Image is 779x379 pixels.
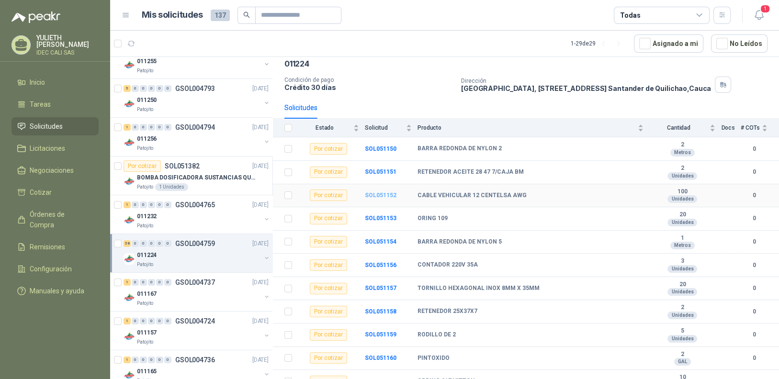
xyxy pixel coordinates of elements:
div: Por cotizar [124,160,161,172]
div: 0 [140,85,147,92]
a: SOL051152 [365,192,396,199]
a: Solicitudes [11,117,99,135]
a: Configuración [11,260,99,278]
p: Patojito [137,300,153,307]
p: 011157 [137,328,157,337]
div: Por cotizar [310,189,347,201]
div: Por cotizar [310,329,347,341]
span: Manuales y ayuda [30,286,84,296]
div: 0 [156,357,163,363]
div: 0 [156,240,163,247]
div: 0 [140,279,147,286]
img: Company Logo [124,253,135,265]
b: SOL051154 [365,238,396,245]
p: [DATE] [252,123,269,132]
span: Estado [298,124,351,131]
div: 0 [164,201,171,208]
a: SOL051150 [365,145,396,152]
div: 0 [132,240,139,247]
p: 011250 [137,96,157,105]
div: 0 [156,279,163,286]
b: 2 [649,141,715,149]
p: 011232 [137,212,157,221]
a: 1 0 0 0 0 0 GSOL004765[DATE] Company Logo011232Patojito [124,199,271,230]
a: Órdenes de Compra [11,205,99,234]
div: 0 [148,124,155,131]
div: 0 [164,240,171,247]
b: 100 [649,188,715,196]
a: SOL051153 [365,215,396,222]
b: 1 [649,234,715,242]
p: [DATE] [252,317,269,326]
b: CABLE VEHICULAR 12 CENTELSA AWG [418,192,527,200]
b: 0 [741,145,768,154]
img: Company Logo [124,137,135,148]
b: RODILLO DE 2 [418,331,456,339]
p: Patojito [137,222,153,230]
b: 0 [741,354,768,363]
b: SOL051160 [365,355,396,361]
p: YULIETH [PERSON_NAME] [36,34,99,48]
b: TORNILLO HEXAGONAL INOX 8MM X 35MM [418,285,540,292]
img: Company Logo [124,331,135,342]
a: SOL051158 [365,308,396,315]
button: Asignado a mi [634,34,703,53]
img: Company Logo [124,59,135,71]
p: 011167 [137,290,157,299]
p: Crédito 30 días [284,83,453,91]
div: Solicitudes [284,102,317,113]
b: 0 [741,237,768,246]
b: BARRA REDONDA DE NYLON 5 [418,238,502,246]
a: Licitaciones [11,139,99,157]
b: 2 [649,351,715,358]
div: 0 [164,85,171,92]
div: 58 [124,240,131,247]
b: CONTADOR 220V 35A [418,261,478,269]
b: 2 [649,304,715,312]
button: 1 [750,7,768,24]
button: No Leídos [711,34,768,53]
th: Cantidad [649,119,721,137]
a: 1 0 0 0 0 0 GSOL004794[DATE] Company Logo011256Patojito [124,122,271,152]
p: SOL051382 [165,163,200,169]
b: 20 [649,211,715,219]
p: [DATE] [252,278,269,287]
th: Solicitud [365,119,418,137]
b: 0 [741,214,768,223]
a: 5 0 0 0 0 0 GSOL004793[DATE] Company Logo011250Patojito [124,83,271,113]
div: Metros [670,242,695,249]
div: 0 [140,357,147,363]
a: 58 0 0 0 0 0 GSOL004759[DATE] Company Logo011224Patojito [124,238,271,268]
div: 0 [148,318,155,324]
div: 0 [148,357,155,363]
p: Patojito [137,261,153,268]
div: 1 [124,357,131,363]
div: GAL [674,358,691,366]
div: 0 [132,357,139,363]
div: Unidades [667,288,697,296]
div: 0 [156,318,163,324]
p: GSOL004793 [175,85,215,92]
p: 011224 [137,251,157,260]
a: Cotizar [11,183,99,201]
span: Negociaciones [30,165,74,176]
p: GSOL004736 [175,357,215,363]
p: Patojito [137,338,153,346]
b: BARRA REDONDA DE NYLON 2 [418,145,502,153]
b: 5 [649,327,715,335]
span: Licitaciones [30,143,65,154]
span: Cantidad [649,124,708,131]
div: Metros [670,149,695,156]
a: SOL051156 [365,262,396,268]
img: Company Logo [124,292,135,303]
b: ORING 109 [418,215,448,223]
div: Unidades [667,219,697,226]
p: GSOL004724 [175,318,215,324]
img: Logo peakr [11,11,60,23]
div: 0 [140,318,147,324]
a: Por cotizarSOL051382[DATE] Company LogoBOMBA DOSIFICADORA SUSTANCIAS QUIMICASPatojito1 Unidades [110,156,272,195]
img: Company Logo [124,214,135,226]
p: BOMBA DOSIFICADORA SUSTANCIAS QUIMICAS [137,173,256,182]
